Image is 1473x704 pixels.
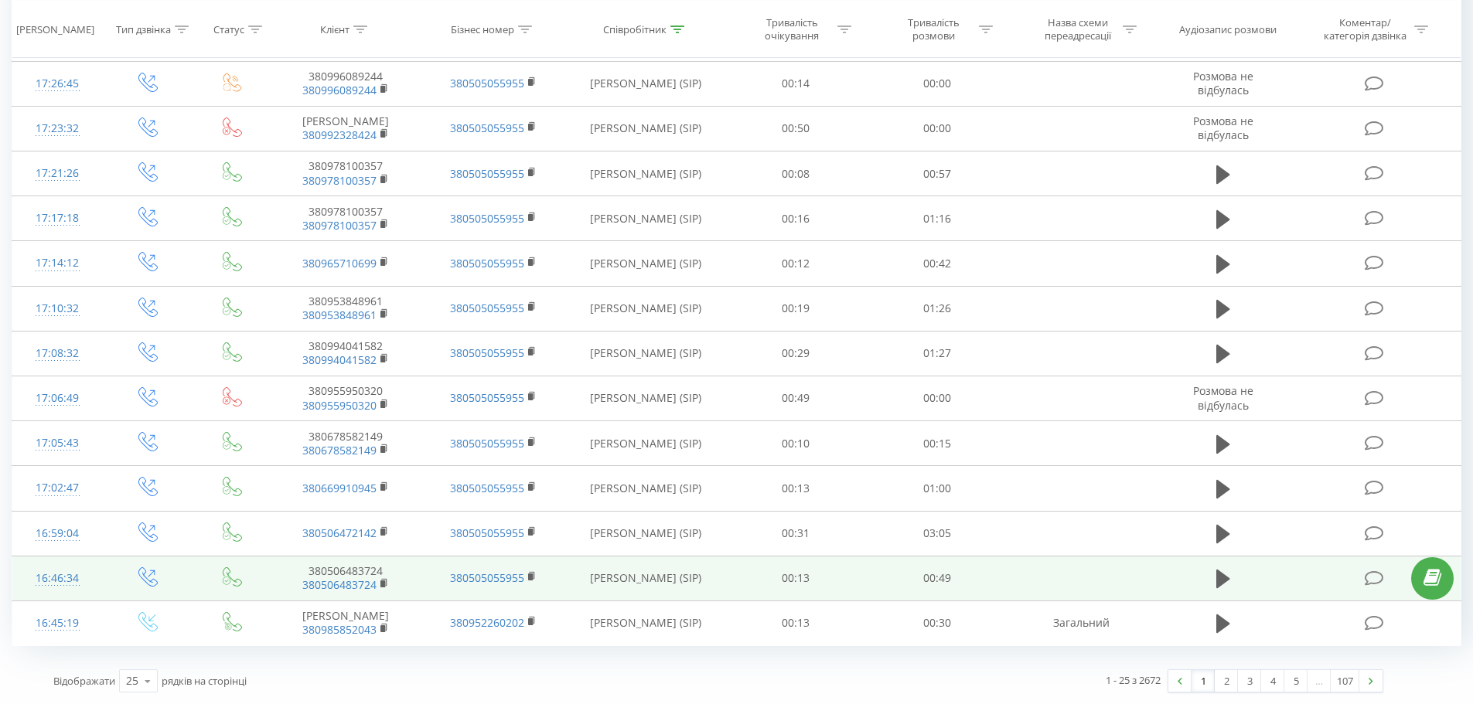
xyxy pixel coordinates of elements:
[272,61,419,106] td: 380996089244
[302,308,377,322] a: 380953848961
[302,622,377,637] a: 380985852043
[450,390,524,405] a: 380505055955
[567,286,725,331] td: [PERSON_NAME] (SIP)
[116,22,171,36] div: Тип дзвінка
[272,196,419,241] td: 380978100357
[567,421,725,466] td: [PERSON_NAME] (SIP)
[450,570,524,585] a: 380505055955
[28,203,87,233] div: 17:17:18
[272,556,419,600] td: 380506483724
[1192,670,1215,692] a: 1
[272,600,419,645] td: [PERSON_NAME]
[725,151,867,196] td: 00:08
[1036,16,1119,43] div: Назва схеми переадресації
[450,525,524,540] a: 380505055955
[162,674,247,688] span: рядків на сторінці
[725,466,867,511] td: 00:13
[302,352,377,367] a: 380994041582
[725,106,867,151] td: 00:50
[302,443,377,457] a: 380678582149
[1008,600,1154,645] td: Загальний
[567,556,725,600] td: [PERSON_NAME] (SIP)
[1320,16,1410,43] div: Коментар/категорія дзвінка
[1284,670,1308,692] a: 5
[302,398,377,413] a: 380955950320
[213,22,244,36] div: Статус
[450,301,524,315] a: 380505055955
[1193,114,1253,142] span: Розмова не відбулась
[320,22,349,36] div: Клієнт
[28,158,87,189] div: 17:21:26
[567,466,725,511] td: [PERSON_NAME] (SIP)
[867,556,1008,600] td: 00:49
[725,376,867,420] td: 00:49
[302,577,377,592] a: 380506483724
[28,473,87,503] div: 17:02:47
[867,331,1008,376] td: 01:27
[28,563,87,593] div: 16:46:34
[892,16,975,43] div: Тривалість розмови
[302,128,377,142] a: 380992328424
[302,218,377,233] a: 380978100357
[272,151,419,196] td: 380978100357
[867,106,1008,151] td: 00:00
[567,151,725,196] td: [PERSON_NAME] (SIP)
[867,61,1008,106] td: 00:00
[450,211,524,226] a: 380505055955
[567,241,725,286] td: [PERSON_NAME] (SIP)
[1193,69,1253,97] span: Розмова не відбулась
[272,421,419,466] td: 380678582149
[450,121,524,135] a: 380505055955
[1193,383,1253,412] span: Розмова не відбулась
[302,256,377,270] a: 380965710699
[867,151,1008,196] td: 00:57
[867,376,1008,420] td: 00:00
[567,61,725,106] td: [PERSON_NAME] (SIP)
[272,331,419,376] td: 380994041582
[867,466,1008,511] td: 01:00
[28,69,87,99] div: 17:26:45
[725,196,867,241] td: 00:16
[725,331,867,376] td: 00:29
[302,83,377,97] a: 380996089244
[272,376,419,420] td: 380955950320
[28,248,87,278] div: 17:14:12
[567,196,725,241] td: [PERSON_NAME] (SIP)
[450,481,524,495] a: 380505055955
[567,331,725,376] td: [PERSON_NAME] (SIP)
[126,673,138,689] div: 25
[450,166,524,181] a: 380505055955
[1261,670,1284,692] a: 4
[567,511,725,556] td: [PERSON_NAME] (SIP)
[1179,22,1277,36] div: Аудіозапис розмови
[725,556,867,600] td: 00:13
[53,674,115,688] span: Відображати
[1215,670,1238,692] a: 2
[1106,672,1161,688] div: 1 - 25 з 2672
[725,61,867,106] td: 00:14
[451,22,514,36] div: Бізнес номер
[567,106,725,151] td: [PERSON_NAME] (SIP)
[28,338,87,369] div: 17:08:32
[1331,670,1359,692] a: 107
[450,615,524,630] a: 380952260202
[725,286,867,331] td: 00:19
[867,600,1008,645] td: 00:30
[450,256,524,270] a: 380505055955
[725,241,867,286] td: 00:12
[16,22,94,36] div: [PERSON_NAME]
[725,421,867,466] td: 00:10
[450,436,524,451] a: 380505055955
[603,22,667,36] div: Співробітник
[302,481,377,495] a: 380669910945
[302,525,377,540] a: 380506472142
[272,286,419,331] td: 380953848961
[867,421,1008,466] td: 00:15
[867,286,1008,331] td: 01:26
[725,511,867,556] td: 00:31
[867,196,1008,241] td: 01:16
[450,345,524,360] a: 380505055955
[725,600,867,645] td: 00:13
[751,16,834,43] div: Тривалість очікування
[272,106,419,151] td: [PERSON_NAME]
